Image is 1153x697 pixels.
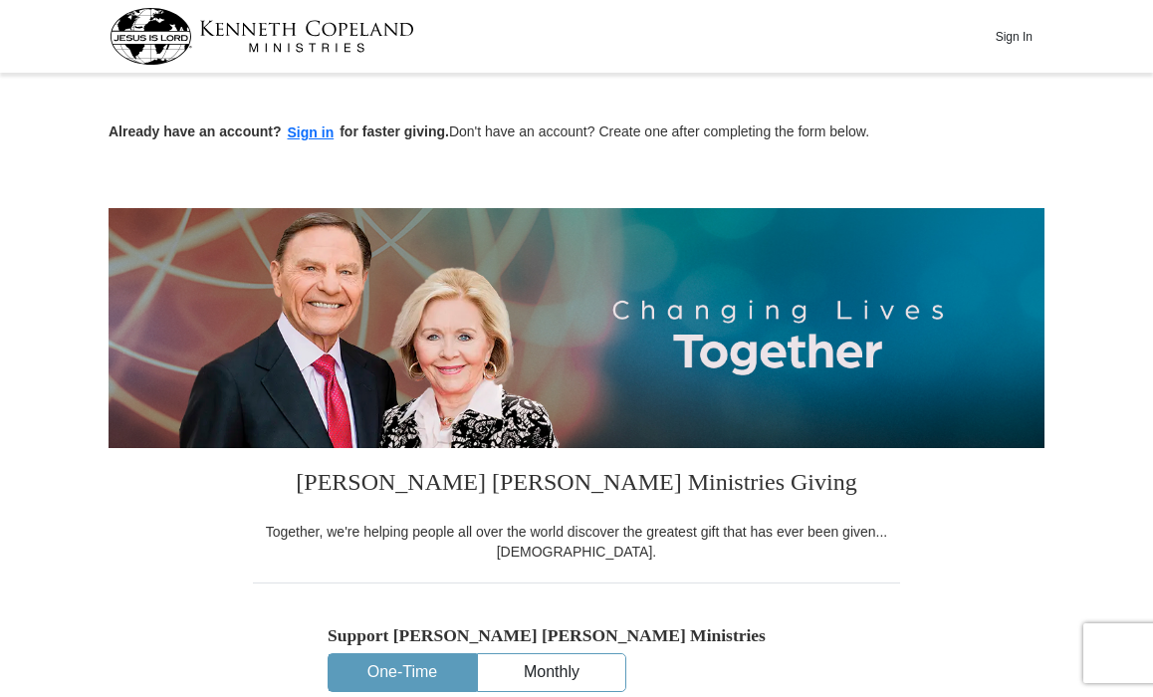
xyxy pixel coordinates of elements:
[253,522,900,562] div: Together, we're helping people all over the world discover the greatest gift that has ever been g...
[984,21,1043,52] button: Sign In
[109,123,449,139] strong: Already have an account? for faster giving.
[478,654,625,691] button: Monthly
[253,448,900,522] h3: [PERSON_NAME] [PERSON_NAME] Ministries Giving
[328,625,825,646] h5: Support [PERSON_NAME] [PERSON_NAME] Ministries
[110,8,414,65] img: kcm-header-logo.svg
[329,654,476,691] button: One-Time
[282,121,341,144] button: Sign in
[109,121,1044,144] p: Don't have an account? Create one after completing the form below.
